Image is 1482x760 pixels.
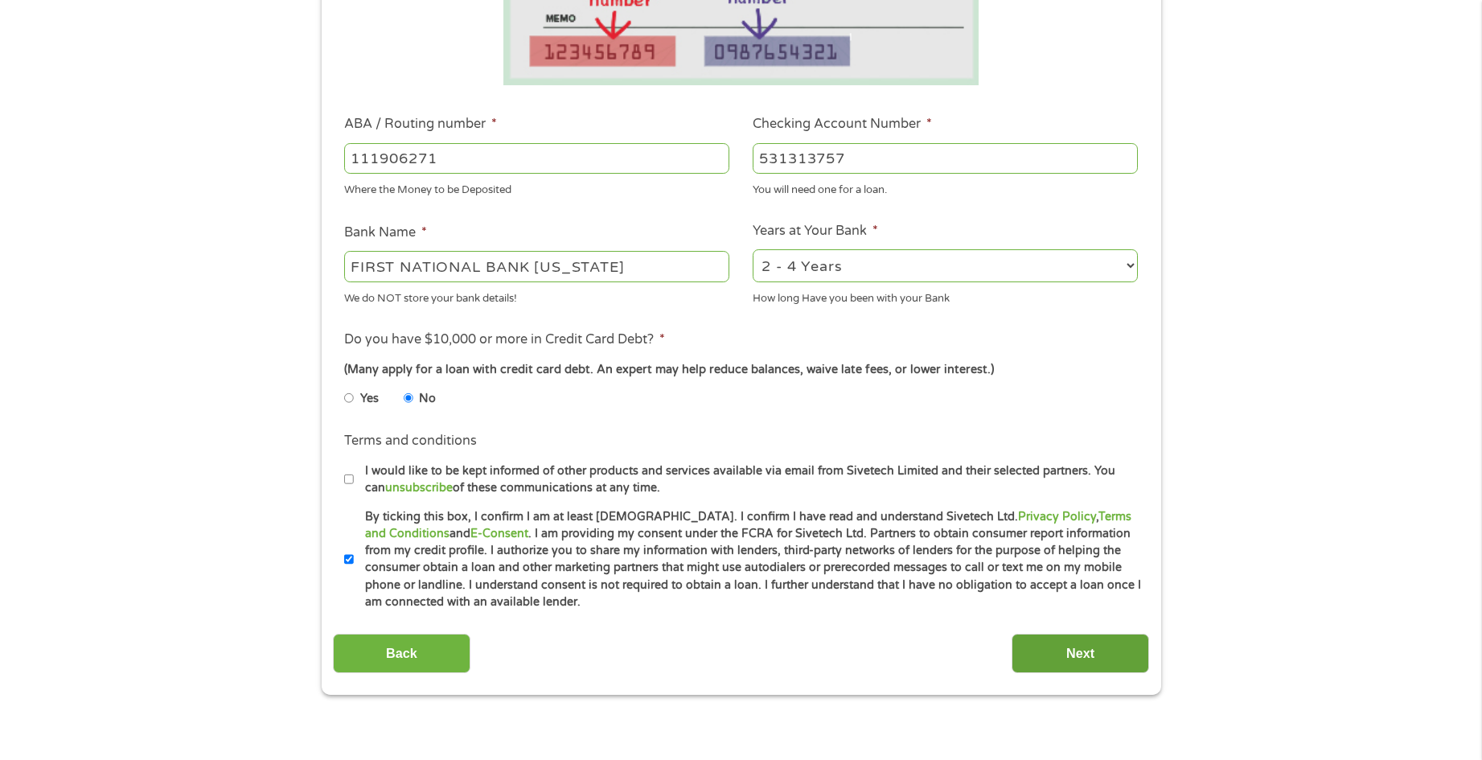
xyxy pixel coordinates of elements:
label: Do you have $10,000 or more in Credit Card Debt? [344,331,665,348]
div: How long Have you been with your Bank [753,285,1138,306]
input: Next [1012,634,1149,673]
label: Years at Your Bank [753,223,878,240]
label: ABA / Routing number [344,116,497,133]
label: I would like to be kept informed of other products and services available via email from Sivetech... [354,462,1143,497]
label: By ticking this box, I confirm I am at least [DEMOGRAPHIC_DATA]. I confirm I have read and unders... [354,508,1143,611]
div: Where the Money to be Deposited [344,177,729,199]
a: Privacy Policy [1018,510,1096,524]
input: 345634636 [753,143,1138,174]
label: No [419,390,436,408]
label: Checking Account Number [753,116,932,133]
label: Terms and conditions [344,433,477,450]
div: We do NOT store your bank details! [344,285,729,306]
input: 263177916 [344,143,729,174]
input: Back [333,634,470,673]
div: (Many apply for a loan with credit card debt. An expert may help reduce balances, waive late fees... [344,361,1137,379]
label: Yes [360,390,379,408]
a: Terms and Conditions [365,510,1131,540]
label: Bank Name [344,224,427,241]
div: You will need one for a loan. [753,177,1138,199]
a: E-Consent [470,527,528,540]
a: unsubscribe [385,481,453,495]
